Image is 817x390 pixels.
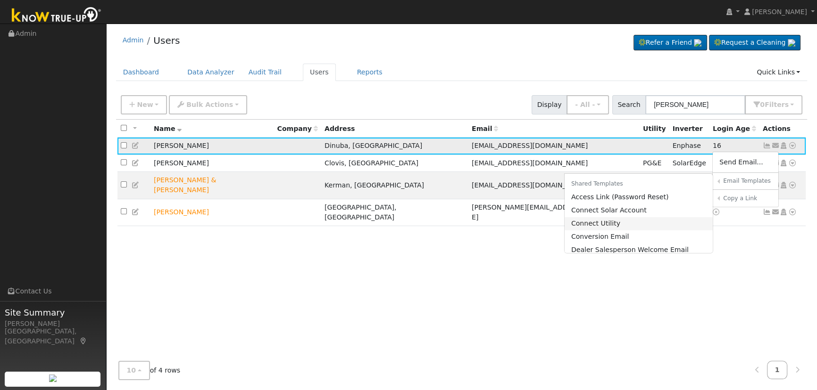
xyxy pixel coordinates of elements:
[118,361,181,380] span: of 4 rows
[137,101,153,108] span: New
[5,306,101,319] span: Site Summary
[350,64,390,81] a: Reports
[720,176,778,187] a: Email Templates
[277,125,318,132] span: Company name
[779,159,788,167] a: Login As
[763,142,771,149] a: Show Graph
[723,195,772,202] h6: Copy a Link
[694,39,701,47] img: retrieve
[771,207,780,217] a: Sally@email.com
[634,35,707,51] a: Refer a Friend
[784,101,788,108] span: s
[767,361,788,379] a: 1
[788,180,797,190] a: Other actions
[565,204,713,217] a: Connect Solar Account
[325,124,465,134] div: Address
[472,125,498,132] span: Email
[472,159,588,167] span: [EMAIL_ADDRESS][DOMAIN_NAME]
[565,177,713,191] h6: Shared Templates
[565,244,713,257] a: Dealer Salesperson Welcome Email
[672,142,700,149] span: Enphase
[765,101,789,108] span: Filter
[788,207,797,217] a: Other actions
[116,64,167,81] a: Dashboard
[745,95,802,114] button: 0Filters
[150,172,274,199] td: Lead
[645,95,745,114] input: Search
[713,125,756,132] span: Days since last login
[723,178,772,185] h6: Email Templates
[779,181,788,189] a: Login As
[150,138,274,155] td: [PERSON_NAME]
[565,230,713,244] a: Conversion Email
[321,138,468,155] td: Dinuba, [GEOGRAPHIC_DATA]
[779,142,788,149] a: Login As
[788,39,795,47] img: retrieve
[763,208,771,216] a: Show Graph
[127,366,136,374] span: 10
[132,208,140,216] a: Edit User
[788,158,797,168] a: Other actions
[7,5,106,26] img: Know True-Up
[709,35,800,51] a: Request a Cleaning
[771,141,780,151] a: antportillo2017@icloud.com
[5,326,101,346] div: [GEOGRAPHIC_DATA], [GEOGRAPHIC_DATA]
[612,95,646,114] span: Search
[567,95,609,114] button: - All -
[79,337,88,345] a: Map
[154,125,182,132] span: Name
[303,64,336,81] a: Users
[788,141,797,151] a: Other actions
[750,64,807,81] a: Quick Links
[643,124,666,134] div: Utility
[763,124,802,134] div: Actions
[472,142,588,149] span: [EMAIL_ADDRESS][DOMAIN_NAME]
[153,35,180,46] a: Users
[180,64,242,81] a: Data Analyzer
[472,181,588,189] span: [EMAIL_ADDRESS][DOMAIN_NAME]
[779,208,788,216] a: Login As
[713,155,778,169] a: Send Email...
[321,154,468,172] td: Clovis, [GEOGRAPHIC_DATA]
[123,36,144,44] a: Admin
[132,181,140,189] a: Edit User
[565,190,713,203] a: Access Link (Password Reset)
[713,208,721,216] a: No login access
[49,374,57,382] img: retrieve
[713,142,721,149] span: 08/17/2025 9:58:56 PM
[132,142,140,149] a: Edit User
[132,159,140,167] a: Edit User
[720,193,778,203] a: Copy a Link
[150,199,274,226] td: Lead
[169,95,247,114] button: Bulk Actions
[565,217,713,230] a: Connect Utility
[643,159,661,167] span: PG&E
[321,172,468,199] td: Kerman, [GEOGRAPHIC_DATA]
[532,95,567,114] span: Display
[5,319,101,329] div: [PERSON_NAME]
[472,203,636,221] span: [PERSON_NAME][EMAIL_ADDRESS][DOMAIN_NAME]
[186,101,233,108] span: Bulk Actions
[672,124,706,134] div: Inverter
[672,159,706,167] span: SolarEdge
[118,361,150,380] button: 10
[150,154,274,172] td: [PERSON_NAME]
[242,64,289,81] a: Audit Trail
[752,8,807,16] span: [PERSON_NAME]
[321,199,468,226] td: [GEOGRAPHIC_DATA], [GEOGRAPHIC_DATA]
[121,95,167,114] button: New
